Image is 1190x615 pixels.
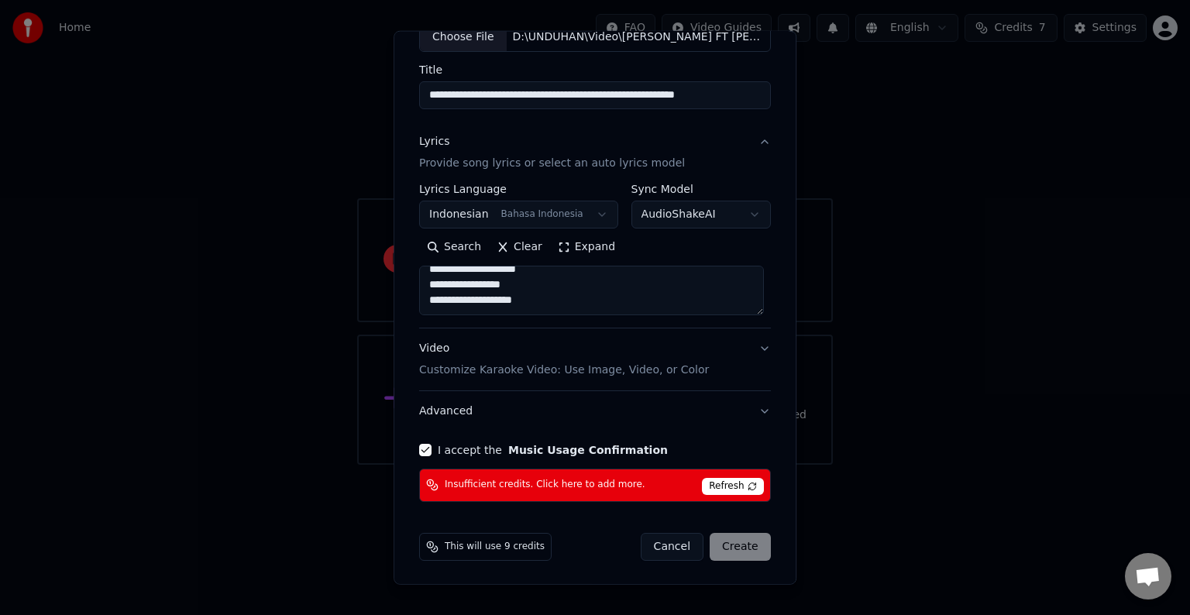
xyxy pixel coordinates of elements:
[420,23,507,51] div: Choose File
[438,445,668,455] label: I accept the
[419,391,771,431] button: Advanced
[419,134,449,149] div: Lyrics
[507,29,770,45] div: D:\UNDUHAN\Video\[PERSON_NAME] FT [PERSON_NAME] - GERIMIS MELANDA HATI - Mahesa Music.mp4
[419,64,771,75] label: Title
[631,184,771,194] label: Sync Model
[419,156,685,171] p: Provide song lyrics or select an auto lyrics model
[550,235,623,259] button: Expand
[419,341,709,378] div: Video
[445,541,545,553] span: This will use 9 credits
[641,533,703,561] button: Cancel
[419,184,771,328] div: LyricsProvide song lyrics or select an auto lyrics model
[702,478,763,495] span: Refresh
[489,235,550,259] button: Clear
[419,362,709,378] p: Customize Karaoke Video: Use Image, Video, or Color
[419,184,618,194] label: Lyrics Language
[419,235,489,259] button: Search
[419,122,771,184] button: LyricsProvide song lyrics or select an auto lyrics model
[508,445,668,455] button: I accept the
[445,479,645,491] span: Insufficient credits. Click here to add more.
[419,328,771,390] button: VideoCustomize Karaoke Video: Use Image, Video, or Color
